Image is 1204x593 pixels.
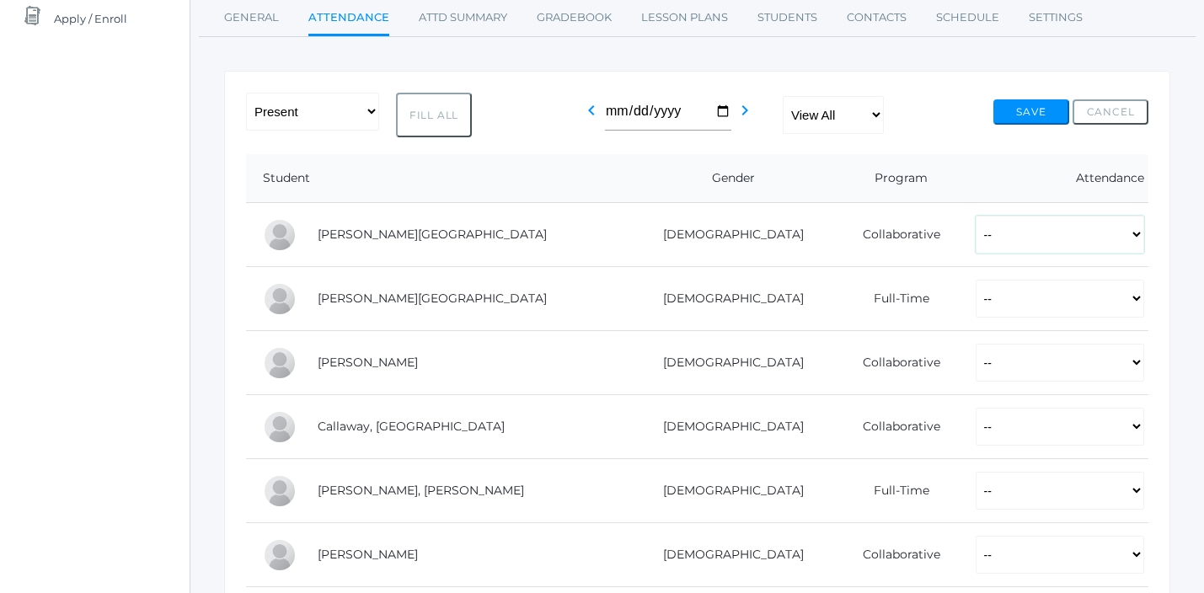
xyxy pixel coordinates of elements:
i: chevron_right [735,100,755,120]
a: Gradebook [537,1,612,35]
button: Fill All [396,93,472,137]
td: [DEMOGRAPHIC_DATA] [623,331,832,395]
a: [PERSON_NAME] [318,355,418,370]
td: Collaborative [832,331,959,395]
td: Collaborative [832,395,959,459]
a: [PERSON_NAME], [PERSON_NAME] [318,483,524,498]
a: Settings [1029,1,1083,35]
a: chevron_right [735,108,755,124]
td: [DEMOGRAPHIC_DATA] [623,267,832,331]
button: Cancel [1073,99,1148,125]
i: chevron_left [581,100,602,120]
td: Full-Time [832,459,959,523]
th: Program [832,154,959,203]
div: Lee Blasman [263,346,297,380]
button: Save [993,99,1069,125]
a: Schedule [936,1,999,35]
a: [PERSON_NAME] [318,547,418,562]
a: [PERSON_NAME][GEOGRAPHIC_DATA] [318,291,547,306]
div: Teddy Dahlstrom [263,538,297,572]
a: Attendance [308,1,389,37]
td: Collaborative [832,203,959,267]
div: Luna Cardenas [263,474,297,508]
td: [DEMOGRAPHIC_DATA] [623,203,832,267]
td: [DEMOGRAPHIC_DATA] [623,459,832,523]
div: Charlotte Bair [263,218,297,252]
th: Student [246,154,623,203]
a: General [224,1,279,35]
div: Kiel Callaway [263,410,297,444]
th: Gender [623,154,832,203]
a: Contacts [847,1,907,35]
div: Jordan Bell [263,282,297,316]
td: Collaborative [832,523,959,587]
a: Callaway, [GEOGRAPHIC_DATA] [318,419,505,434]
td: Full-Time [832,267,959,331]
td: [DEMOGRAPHIC_DATA] [623,395,832,459]
a: Students [757,1,817,35]
a: [PERSON_NAME][GEOGRAPHIC_DATA] [318,227,547,242]
th: Attendance [959,154,1148,203]
span: Apply / Enroll [54,2,127,35]
a: chevron_left [581,108,602,124]
a: Lesson Plans [641,1,728,35]
a: Attd Summary [419,1,507,35]
td: [DEMOGRAPHIC_DATA] [623,523,832,587]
